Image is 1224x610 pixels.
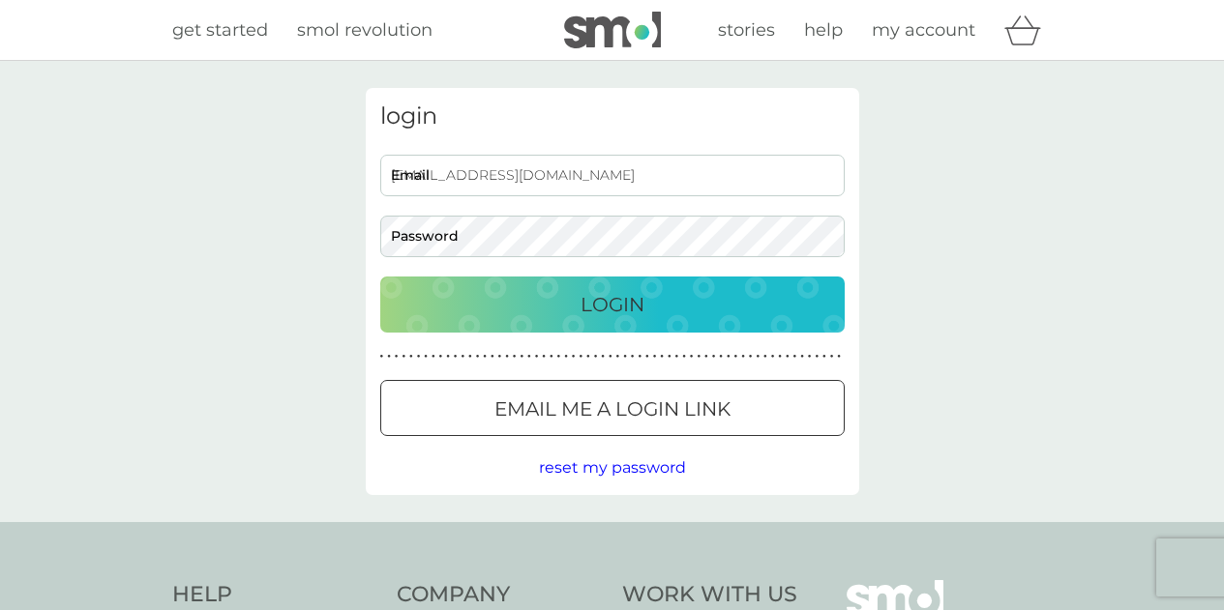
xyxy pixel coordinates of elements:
h3: login [380,102,845,131]
p: ● [712,352,716,362]
p: ● [645,352,649,362]
p: ● [572,352,576,362]
p: ● [660,352,664,362]
a: help [804,16,843,44]
p: ● [682,352,686,362]
p: ● [734,352,738,362]
p: ● [704,352,708,362]
h4: Company [397,580,603,610]
p: ● [491,352,494,362]
button: Login [380,276,845,333]
button: Email me a login link [380,380,845,436]
p: ● [675,352,679,362]
p: ● [395,352,399,362]
p: ● [505,352,509,362]
a: my account [872,16,975,44]
p: ● [542,352,546,362]
p: ● [520,352,523,362]
p: ● [387,352,391,362]
p: ● [697,352,701,362]
p: ● [719,352,723,362]
button: reset my password [539,455,686,480]
span: my account [872,19,975,41]
p: ● [468,352,472,362]
p: ● [579,352,582,362]
p: ● [513,352,517,362]
p: ● [439,352,443,362]
p: ● [535,352,539,362]
p: ● [771,352,775,362]
span: stories [718,19,775,41]
a: smol revolution [297,16,433,44]
p: ● [424,352,428,362]
p: ● [727,352,731,362]
p: ● [609,352,612,362]
p: Email me a login link [494,393,731,424]
span: get started [172,19,268,41]
span: reset my password [539,458,686,477]
p: ● [830,352,834,362]
p: ● [741,352,745,362]
p: ● [822,352,826,362]
p: ● [454,352,458,362]
a: get started [172,16,268,44]
p: ● [690,352,694,362]
p: ● [601,352,605,362]
p: ● [409,352,413,362]
p: ● [763,352,767,362]
div: basket [1004,11,1053,49]
p: ● [527,352,531,362]
img: smol [564,12,661,48]
p: ● [749,352,753,362]
p: ● [631,352,635,362]
p: ● [778,352,782,362]
p: ● [564,352,568,362]
p: ● [476,352,480,362]
p: ● [793,352,797,362]
p: ● [815,352,819,362]
p: ● [498,352,502,362]
p: ● [756,352,760,362]
p: ● [594,352,598,362]
p: ● [402,352,405,362]
p: ● [432,352,435,362]
p: ● [446,352,450,362]
span: smol revolution [297,19,433,41]
p: ● [808,352,812,362]
p: ● [616,352,620,362]
p: ● [638,352,642,362]
a: stories [718,16,775,44]
p: ● [837,352,841,362]
p: ● [483,352,487,362]
span: help [804,19,843,41]
p: ● [668,352,672,362]
p: ● [550,352,553,362]
p: ● [800,352,804,362]
p: ● [461,352,464,362]
p: ● [380,352,384,362]
p: ● [786,352,790,362]
h4: Help [172,580,378,610]
p: ● [557,352,561,362]
p: ● [653,352,657,362]
p: ● [417,352,421,362]
p: Login [581,289,644,320]
h4: Work With Us [622,580,797,610]
p: ● [586,352,590,362]
p: ● [623,352,627,362]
